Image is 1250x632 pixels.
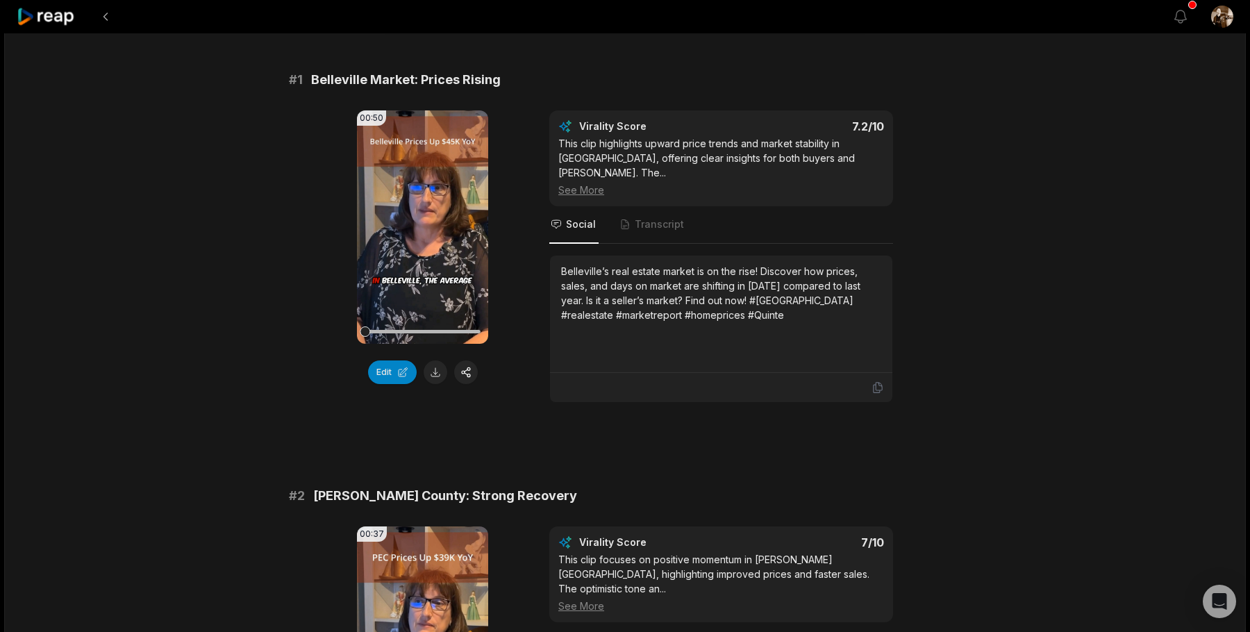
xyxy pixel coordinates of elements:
span: Social [566,217,596,231]
span: [PERSON_NAME] County: Strong Recovery [313,486,577,506]
div: This clip highlights upward price trends and market stability in [GEOGRAPHIC_DATA], offering clea... [558,136,884,197]
span: Transcript [635,217,684,231]
div: 7.2 /10 [735,119,885,133]
div: 7 /10 [735,535,885,549]
div: This clip focuses on positive momentum in [PERSON_NAME][GEOGRAPHIC_DATA], highlighting improved p... [558,552,884,613]
button: Edit [368,360,417,384]
div: Virality Score [579,535,728,549]
nav: Tabs [549,206,893,244]
span: # 2 [289,486,305,506]
div: See More [558,183,884,197]
div: See More [558,599,884,613]
div: Open Intercom Messenger [1203,585,1236,618]
div: Virality Score [579,119,728,133]
span: Belleville Market: Prices Rising [311,70,501,90]
div: Belleville’s real estate market is on the rise! Discover how prices, sales, and days on market ar... [561,264,881,322]
span: # 1 [289,70,303,90]
video: Your browser does not support mp4 format. [357,110,488,344]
